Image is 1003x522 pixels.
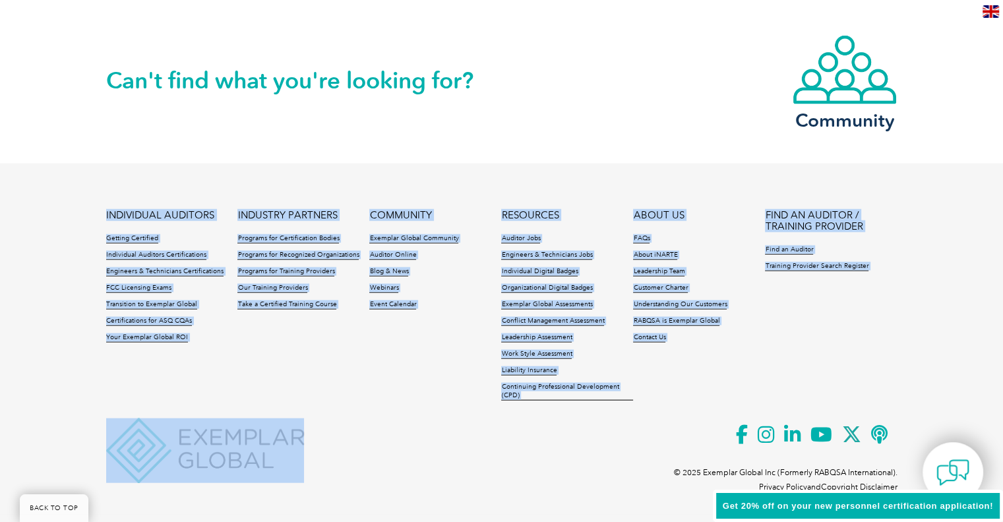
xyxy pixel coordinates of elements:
[106,234,158,244] a: Getting Certified
[106,300,197,310] a: Transition to Exemplar Global
[983,5,999,18] img: en
[674,465,897,480] p: © 2025 Exemplar Global Inc (Formerly RABQSA International).
[633,317,719,326] a: RABQSA is Exemplar Global
[106,210,214,221] a: INDIVIDUAL AUDITORS
[369,210,431,221] a: COMMUNITY
[501,267,578,277] a: Individual Digital Badges
[106,333,188,343] a: Your Exemplar Global ROI
[501,350,572,359] a: Work Style Assessment
[106,418,304,483] img: Exemplar Global
[633,333,665,343] a: Contact Us
[501,333,572,343] a: Leadership Assessment
[106,251,206,260] a: Individual Auditors Certifications
[792,34,897,106] img: icon-community.webp
[501,251,592,260] a: Engineers & Technicians Jobs
[237,300,336,310] a: Take a Certified Training Course
[792,34,897,129] a: Community
[237,210,337,221] a: INDUSTRY PARTNERS
[237,234,339,244] a: Programs for Certification Bodies
[369,234,458,244] a: Exemplar Global Community
[237,284,307,293] a: Our Training Providers
[106,284,171,293] a: FCC Licensing Exams
[501,284,592,293] a: Organizational Digital Badges
[765,262,868,271] a: Training Provider Search Register
[501,383,633,401] a: Continuing Professional Development (CPD)
[369,284,398,293] a: Webinars
[765,245,813,255] a: Find an Auditor
[633,210,684,221] a: ABOUT US
[369,300,416,310] a: Event Calendar
[106,70,502,91] h2: Can't find what you're looking for?
[792,112,897,129] h3: Community
[237,267,334,277] a: Programs for Training Providers
[501,317,604,326] a: Conflict Management Assessment
[501,234,540,244] a: Auditor Jobs
[633,300,727,310] a: Understanding Our Customers
[759,482,807,492] a: Privacy Policy
[821,482,897,492] a: Copyright Disclaimer
[106,267,224,277] a: Engineers & Technicians Certifications
[369,267,408,277] a: Blog & News
[369,251,416,260] a: Auditor Online
[106,317,192,326] a: Certifications for ASQ CQAs
[633,284,688,293] a: Customer Charter
[936,456,969,489] img: contact-chat.png
[633,267,684,277] a: Leadership Team
[765,210,897,232] a: FIND AN AUDITOR / TRAINING PROVIDER
[501,366,557,375] a: Liability Insurance
[501,210,559,221] a: RESOURCES
[723,501,993,511] span: Get 20% off on your new personnel certification application!
[501,300,592,310] a: Exemplar Global Assessments
[633,251,677,260] a: About iNARTE
[237,251,359,260] a: Programs for Recognized Organizations
[20,494,88,522] a: BACK TO TOP
[633,234,650,244] a: FAQs
[759,480,897,494] p: and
